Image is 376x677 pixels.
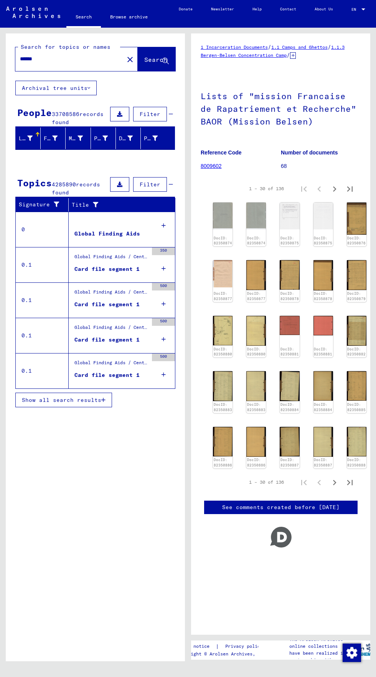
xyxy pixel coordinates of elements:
[94,132,117,144] div: Place of Birth
[74,230,140,238] div: Global Finding Aids
[222,503,340,511] a: See comments created before [DATE]
[201,44,268,50] a: 1 Incarceration Documents
[19,132,42,144] div: Last Name
[247,291,266,301] a: DocID: 82350877
[177,642,216,650] a: Legal notice
[213,371,233,401] img: 001.jpg
[16,128,41,149] mat-header-cell: Last Name
[74,289,148,299] div: Global Finding Aids / Central Name Index / Reference cards and originals, which have been discove...
[144,134,158,143] div: Prisoner #
[66,128,91,149] mat-header-cell: Maiden Name
[214,347,232,357] a: DocID: 82350880
[152,318,175,326] div: 500
[247,236,266,246] a: DocID: 82350874
[342,475,358,490] button: Last page
[347,458,366,467] a: DocID: 82350888
[347,402,366,412] a: DocID: 82350885
[140,181,160,188] span: Filter
[74,336,140,344] div: Card file segment 1
[280,291,299,301] a: DocID: 82350878
[314,236,332,246] a: DocID: 82350875
[141,128,175,149] mat-header-cell: Prisoner #
[144,132,167,144] div: Prisoner #
[214,291,232,301] a: DocID: 82350877
[347,291,366,301] a: DocID: 82350879
[271,44,328,50] a: 1.1 Camps and Ghettos
[152,283,175,290] div: 500
[16,212,69,247] td: 0
[314,291,332,301] a: DocID: 82350878
[72,199,168,211] div: Title
[213,427,233,456] img: 001.jpg
[312,181,327,196] button: Previous page
[74,359,148,370] div: Global Finding Aids / Central Name Index / Reference cards phonetically ordered, which could not ...
[41,128,66,149] mat-header-cell: First Name
[17,106,52,119] div: People
[351,7,360,12] span: EN
[347,316,366,346] img: 001.jpg
[287,51,290,58] span: /
[246,260,266,290] img: 002.jpg
[133,177,167,192] button: Filter
[52,111,79,118] span: 33708586
[327,181,342,196] button: Next page
[91,128,116,149] mat-header-cell: Place of Birth
[144,56,167,63] span: Search
[201,78,361,138] h1: Lists of "mission Francaise de Rapatriement et Recherche" BAOR (Mission Belsen)
[6,7,60,18] img: Arolsen_neg.svg
[312,475,327,490] button: Previous page
[16,353,69,388] td: 0.1
[280,458,299,467] a: DocID: 82350887
[177,650,272,657] p: Copyright © Arolsen Archives, 2021
[213,260,233,287] img: 001.jpg
[246,202,266,229] img: 002.jpg
[22,397,101,403] span: Show all search results
[125,55,135,64] mat-icon: close
[74,265,140,273] div: Card file segment 1
[280,260,299,290] img: 001.jpg
[249,479,284,486] div: 1 – 30 of 136
[289,650,348,664] p: have been realized in partnership with
[116,128,141,149] mat-header-cell: Date of Birth
[72,201,160,209] div: Title
[152,353,175,361] div: 500
[343,644,361,662] img: Change consent
[281,162,361,170] p: 68
[296,475,312,490] button: First page
[15,393,112,407] button: Show all search results
[15,81,97,95] button: Archival tree units
[313,260,333,290] img: 002.jpg
[119,132,142,144] div: Date of Birth
[94,134,108,143] div: Place of Birth
[19,134,33,143] div: Last Name
[280,202,299,229] img: 001.jpg
[52,181,76,188] span: 4285890
[347,236,366,246] a: DocID: 82350876
[214,402,232,412] a: DocID: 82350883
[152,247,175,255] div: 350
[214,236,232,246] a: DocID: 82350874
[280,316,299,335] img: 001.jpg
[69,134,82,143] div: Maiden Name
[246,316,266,346] img: 002.jpg
[101,8,157,26] a: Browse archive
[247,347,266,357] a: DocID: 82350880
[17,176,52,190] div: Topics
[213,316,233,346] img: 001.jpg
[74,253,148,264] div: Global Finding Aids / Central Name Index / Cards that have been scanned during first sequential m...
[122,51,138,67] button: Clear
[280,236,299,246] a: DocID: 82350875
[177,642,272,650] div: |
[246,427,266,457] img: 002.jpg
[327,475,342,490] button: Next page
[16,318,69,353] td: 0.1
[247,458,266,467] a: DocID: 82350886
[347,202,366,235] img: 001.jpg
[347,260,366,290] img: 001.jpg
[44,132,67,144] div: First Name
[342,181,358,196] button: Last page
[347,427,366,456] img: 001.jpg
[247,402,266,412] a: DocID: 82350883
[201,149,242,156] b: Reference Code
[133,107,167,121] button: Filter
